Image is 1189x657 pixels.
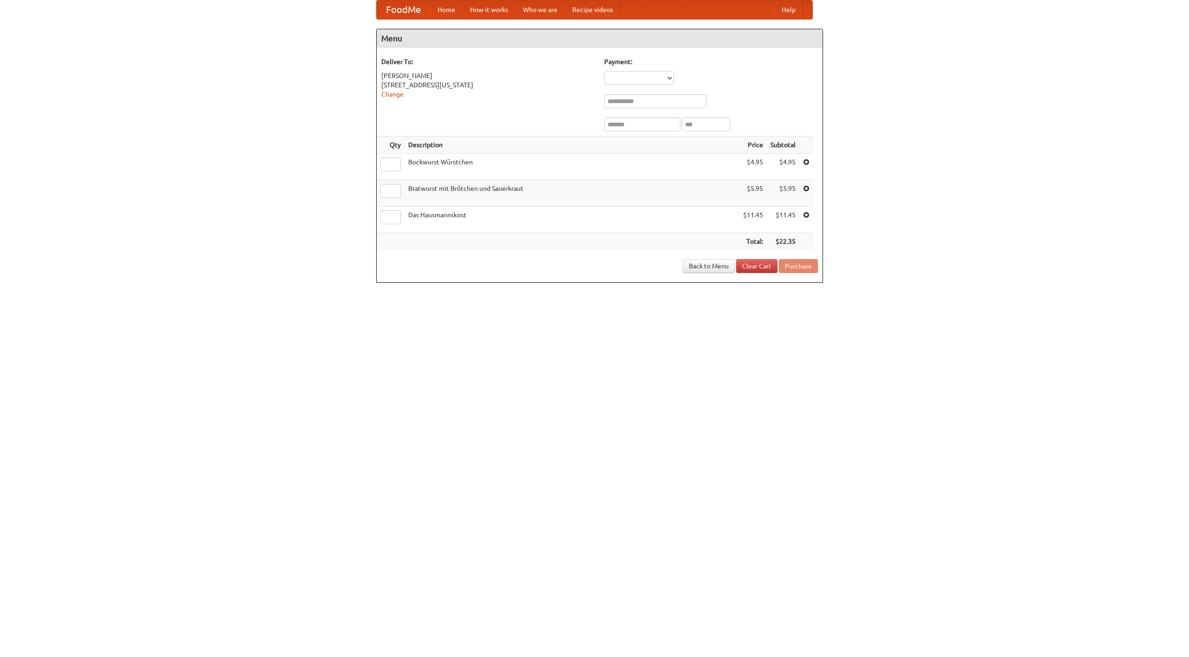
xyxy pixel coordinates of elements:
[604,57,818,66] h5: Payment:
[774,0,803,19] a: Help
[381,71,595,80] div: [PERSON_NAME]
[381,57,595,66] h5: Deliver To:
[739,180,767,207] td: $5.95
[767,154,799,180] td: $4.95
[405,154,739,180] td: Bockwurst Würstchen
[767,180,799,207] td: $5.95
[381,91,404,98] a: Change
[430,0,463,19] a: Home
[739,233,767,250] th: Total:
[779,259,818,273] button: Purchase
[739,154,767,180] td: $4.95
[405,180,739,207] td: Bratwurst mit Brötchen und Sauerkraut
[683,259,735,273] a: Back to Menu
[377,29,823,48] h4: Menu
[767,233,799,250] th: $22.35
[377,137,405,154] th: Qty
[405,137,739,154] th: Description
[767,207,799,233] td: $11.45
[405,207,739,233] td: Das Hausmannskost
[516,0,565,19] a: Who we are
[381,80,595,90] div: [STREET_ADDRESS][US_STATE]
[739,207,767,233] td: $11.45
[739,137,767,154] th: Price
[565,0,621,19] a: Recipe videos
[463,0,516,19] a: How it works
[377,0,430,19] a: FoodMe
[736,259,777,273] a: Clear Cart
[767,137,799,154] th: Subtotal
